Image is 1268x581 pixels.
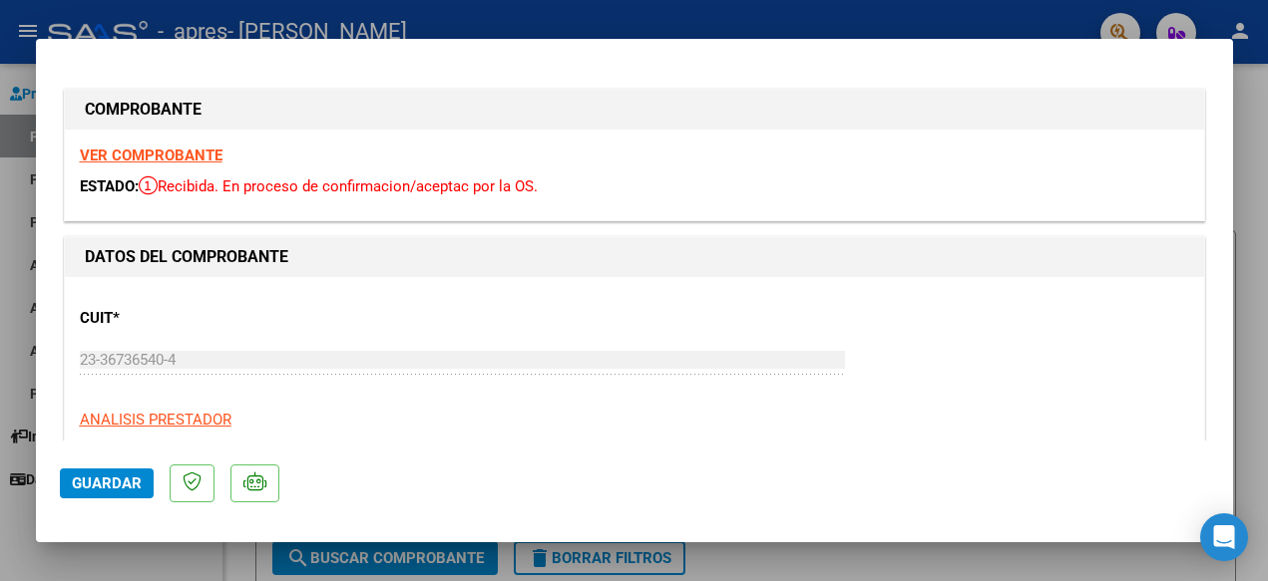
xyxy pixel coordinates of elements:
[80,411,231,429] span: ANALISIS PRESTADOR
[80,146,222,164] a: VER COMPROBANTE
[60,468,154,498] button: Guardar
[139,177,538,195] span: Recibida. En proceso de confirmacion/aceptac por la OS.
[85,247,288,266] strong: DATOS DEL COMPROBANTE
[85,100,202,119] strong: COMPROBANTE
[80,307,413,330] p: CUIT
[80,177,139,195] span: ESTADO:
[72,474,142,492] span: Guardar
[1200,513,1248,561] div: Open Intercom Messenger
